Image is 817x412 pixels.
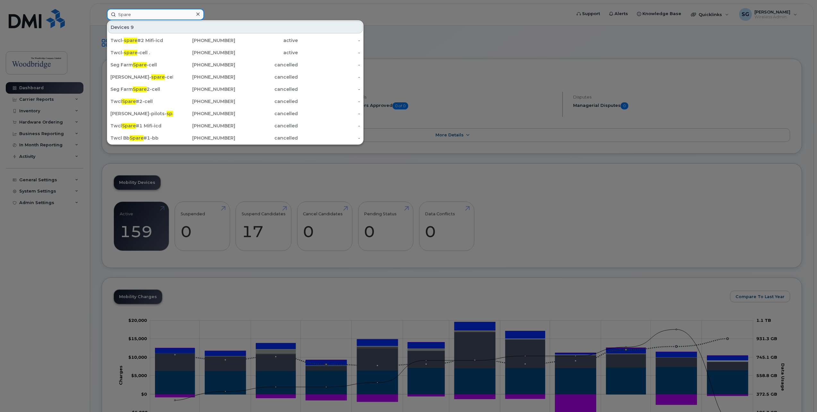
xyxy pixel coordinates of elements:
[110,62,173,68] div: Seg Farm -cell
[173,110,236,117] div: [PHONE_NUMBER]
[173,123,236,129] div: [PHONE_NUMBER]
[298,123,360,129] div: -
[110,37,173,44] div: Twcl- #2 Mifi-icd
[173,62,236,68] div: [PHONE_NUMBER]
[298,98,360,105] div: -
[108,59,363,71] a: Seg FarmSpare-cell[PHONE_NUMBER]cancelled-
[173,74,236,80] div: [PHONE_NUMBER]
[133,62,147,68] span: Spare
[173,37,236,44] div: [PHONE_NUMBER]
[151,74,165,80] span: spare
[110,123,173,129] div: Twcl #1 Mifi-icd
[235,37,298,44] div: active
[110,110,173,117] div: [PERSON_NAME]-pilots-
[298,62,360,68] div: -
[108,108,363,119] a: [PERSON_NAME]-pilots-spare[PHONE_NUMBER]cancelled-
[110,98,173,105] div: Twcl #2-cell
[235,49,298,56] div: active
[124,38,137,43] span: spare
[133,86,147,92] span: Spare
[298,110,360,117] div: -
[110,135,173,141] div: Twcl Bb #1-bb
[108,83,363,95] a: Seg FarmSpare2-cell[PHONE_NUMBER]cancelled-
[110,49,173,56] div: Twcl- -cell .
[235,123,298,129] div: cancelled
[298,74,360,80] div: -
[235,62,298,68] div: cancelled
[167,111,180,116] span: spare
[130,135,143,141] span: Spare
[235,98,298,105] div: cancelled
[173,98,236,105] div: [PHONE_NUMBER]
[110,74,173,80] div: [PERSON_NAME]- -cell .
[235,74,298,80] div: cancelled
[298,135,360,141] div: -
[108,47,363,58] a: Twcl-spare-cell .[PHONE_NUMBER]active-
[122,123,136,129] span: Spare
[108,120,363,132] a: TwclSpare#1 Mifi-icd[PHONE_NUMBER]cancelled-
[235,110,298,117] div: cancelled
[108,21,363,33] div: Devices
[173,86,236,92] div: [PHONE_NUMBER]
[235,135,298,141] div: cancelled
[124,50,137,56] span: spare
[173,49,236,56] div: [PHONE_NUMBER]
[108,96,363,107] a: TwclSpare#2-cell[PHONE_NUMBER]cancelled-
[298,49,360,56] div: -
[110,86,173,92] div: Seg Farm 2-cell
[235,86,298,92] div: cancelled
[131,24,134,30] span: 9
[173,135,236,141] div: [PHONE_NUMBER]
[122,99,136,104] span: Spare
[108,35,363,46] a: Twcl-spare#2 Mifi-icd[PHONE_NUMBER]active-
[298,86,360,92] div: -
[108,132,363,144] a: Twcl BbSpare#1-bb[PHONE_NUMBER]cancelled-
[298,37,360,44] div: -
[108,71,363,83] a: [PERSON_NAME]-spare-cell .[PHONE_NUMBER]cancelled-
